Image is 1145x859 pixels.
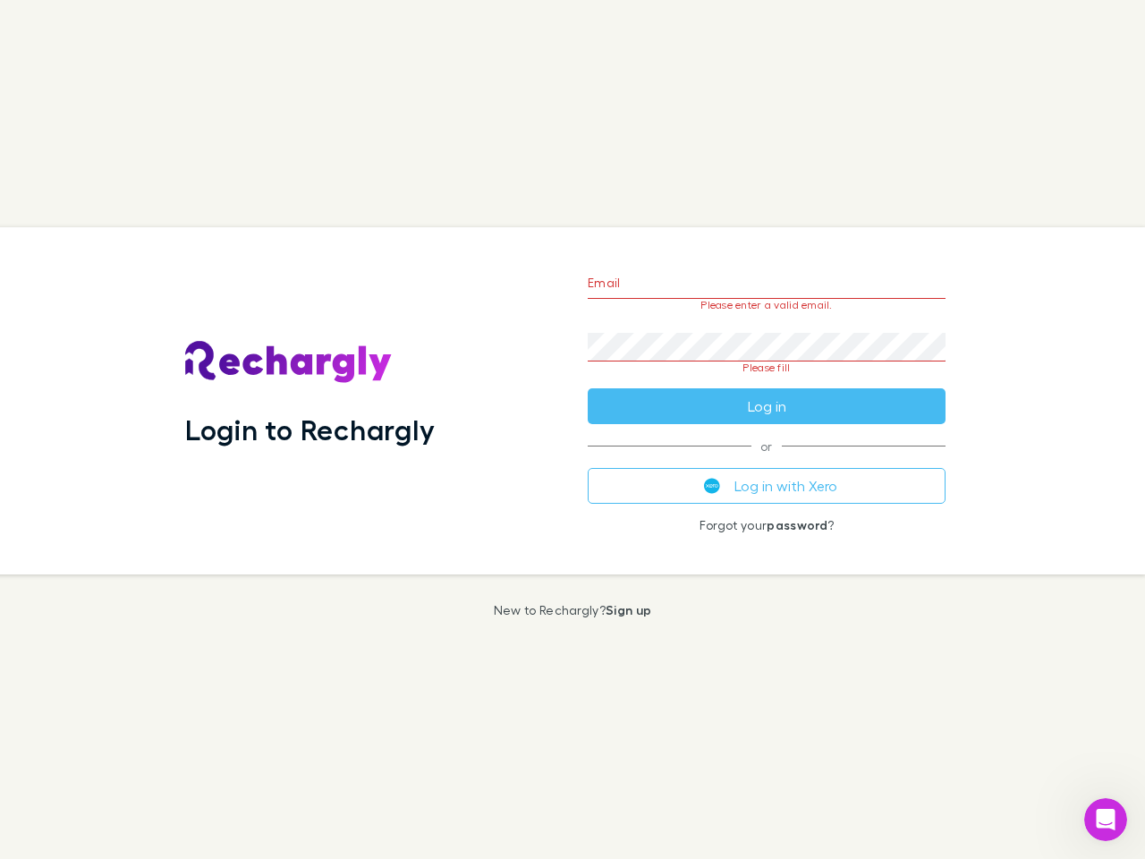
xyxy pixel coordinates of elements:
[767,517,827,532] a: password
[606,602,651,617] a: Sign up
[588,518,946,532] p: Forgot your ?
[588,468,946,504] button: Log in with Xero
[588,446,946,447] span: or
[588,388,946,424] button: Log in
[494,603,652,617] p: New to Rechargly?
[185,341,393,384] img: Rechargly's Logo
[588,361,946,374] p: Please fill
[588,299,946,311] p: Please enter a valid email.
[704,478,720,494] img: Xero's logo
[185,412,435,447] h1: Login to Rechargly
[1084,798,1127,841] iframe: Intercom live chat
